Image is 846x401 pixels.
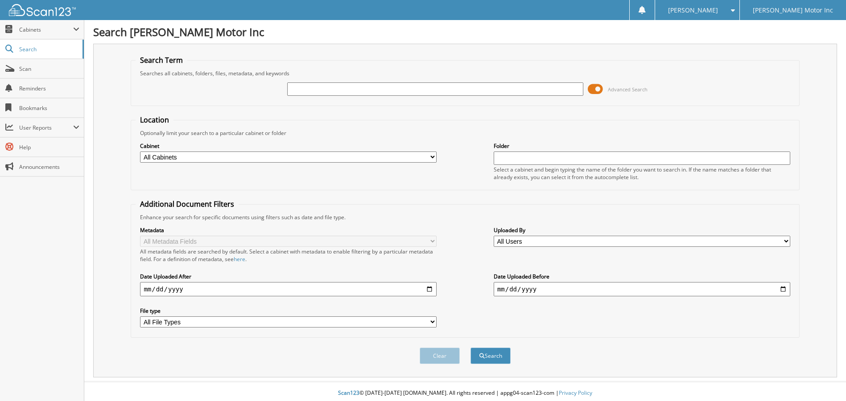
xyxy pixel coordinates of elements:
[608,86,648,93] span: Advanced Search
[19,65,79,73] span: Scan
[753,8,833,13] span: [PERSON_NAME] Motor Inc
[136,199,239,209] legend: Additional Document Filters
[19,104,79,112] span: Bookmarks
[140,142,437,150] label: Cabinet
[19,85,79,92] span: Reminders
[338,389,359,397] span: Scan123
[140,273,437,280] label: Date Uploaded After
[140,248,437,263] div: All metadata fields are searched by default. Select a cabinet with metadata to enable filtering b...
[19,124,73,131] span: User Reports
[140,282,437,296] input: start
[234,255,245,263] a: here
[93,25,837,39] h1: Search [PERSON_NAME] Motor Inc
[668,8,718,13] span: [PERSON_NAME]
[470,348,511,364] button: Search
[136,129,794,137] div: Optionally limit your search to a particular cabinet or folder
[19,26,73,33] span: Cabinets
[494,142,790,150] label: Folder
[494,282,790,296] input: end
[801,358,846,401] iframe: Chat Widget
[420,348,460,364] button: Clear
[136,115,173,125] legend: Location
[494,273,790,280] label: Date Uploaded Before
[494,166,790,181] div: Select a cabinet and begin typing the name of the folder you want to search in. If the name match...
[9,4,76,16] img: scan123-logo-white.svg
[19,163,79,171] span: Announcements
[19,45,78,53] span: Search
[140,226,437,234] label: Metadata
[136,213,794,221] div: Enhance your search for specific documents using filters such as date and file type.
[559,389,592,397] a: Privacy Policy
[494,226,790,234] label: Uploaded By
[140,307,437,315] label: File type
[19,143,79,151] span: Help
[136,55,187,65] legend: Search Term
[136,70,794,77] div: Searches all cabinets, folders, files, metadata, and keywords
